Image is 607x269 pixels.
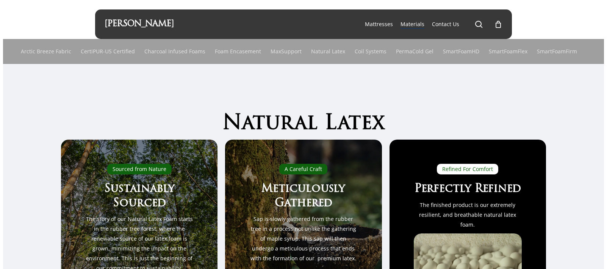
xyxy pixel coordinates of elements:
[361,9,502,39] nav: Main Menu
[400,20,424,28] a: Materials
[494,20,502,28] a: Cart
[414,182,522,196] h3: Perfectly Refined
[21,39,71,64] a: Arctic Breeze Fabric
[107,164,172,174] div: Sourced from Nature
[215,39,261,64] a: Foam Encasement
[432,20,459,28] a: Contact Us
[222,114,385,134] span: Natural Latex
[81,39,135,64] a: CertiPUR-US Certified
[85,182,193,210] h3: Sustainably Sourced
[144,39,205,64] a: Charcoal Infused Foams
[443,39,479,64] a: SmartFoamHD
[355,39,386,64] a: Coil Systems
[250,182,358,210] h3: Meticulously Gathered
[311,39,345,64] a: Natural Latex
[437,164,498,174] div: Refined For Comfort
[414,200,522,230] p: The finished product is our extremely resilient, and breathable natural latex foam.
[271,39,302,64] a: MaxSupport
[250,214,358,263] p: Sap is slowly gathered from the rubber tree in a process not unlike the gathering of maple syrup....
[396,39,433,64] a: PermaCold Gel
[105,20,174,28] a: [PERSON_NAME]
[537,39,577,64] a: SmartFoamFirm
[365,20,393,28] a: Mattresses
[279,164,327,174] div: A Careful Craft
[489,39,527,64] a: SmartFoamFlex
